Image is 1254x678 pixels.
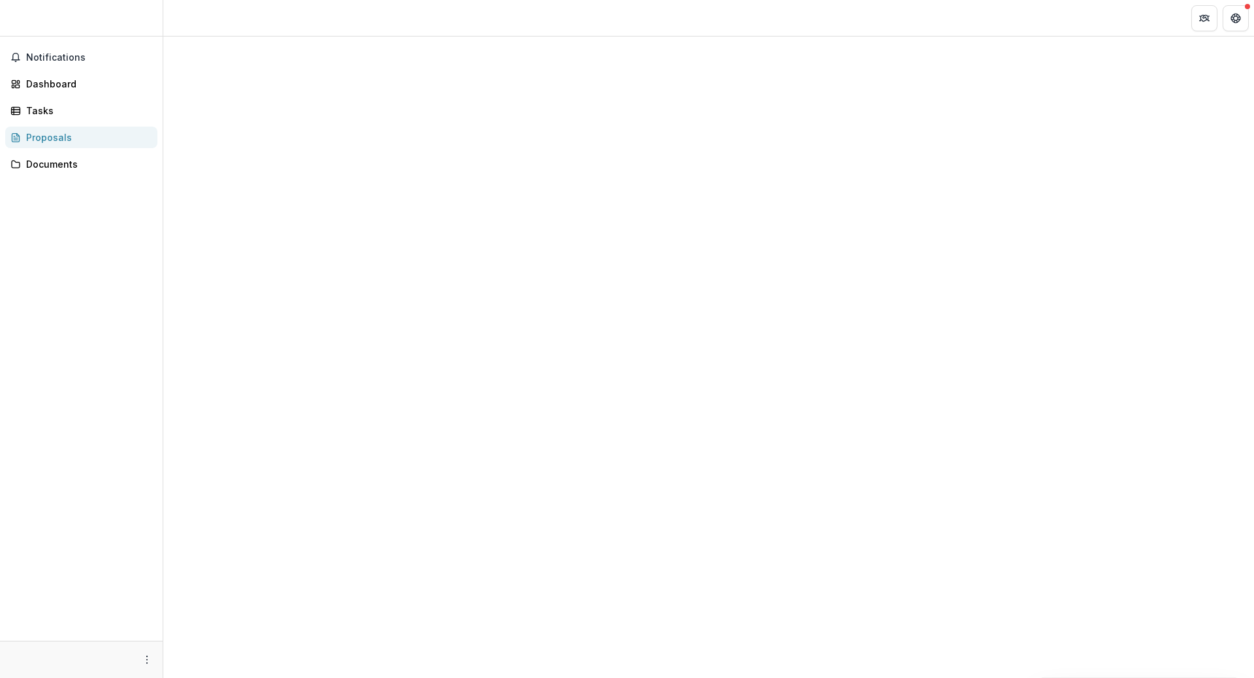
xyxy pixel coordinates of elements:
div: Proposals [26,131,147,144]
button: Partners [1191,5,1217,31]
a: Dashboard [5,73,157,95]
button: Notifications [5,47,157,68]
button: Get Help [1223,5,1249,31]
a: Tasks [5,100,157,121]
button: More [139,652,155,668]
a: Documents [5,153,157,175]
div: Documents [26,157,147,171]
div: Tasks [26,104,147,117]
div: Dashboard [26,77,147,91]
a: Proposals [5,127,157,148]
span: Notifications [26,52,152,63]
